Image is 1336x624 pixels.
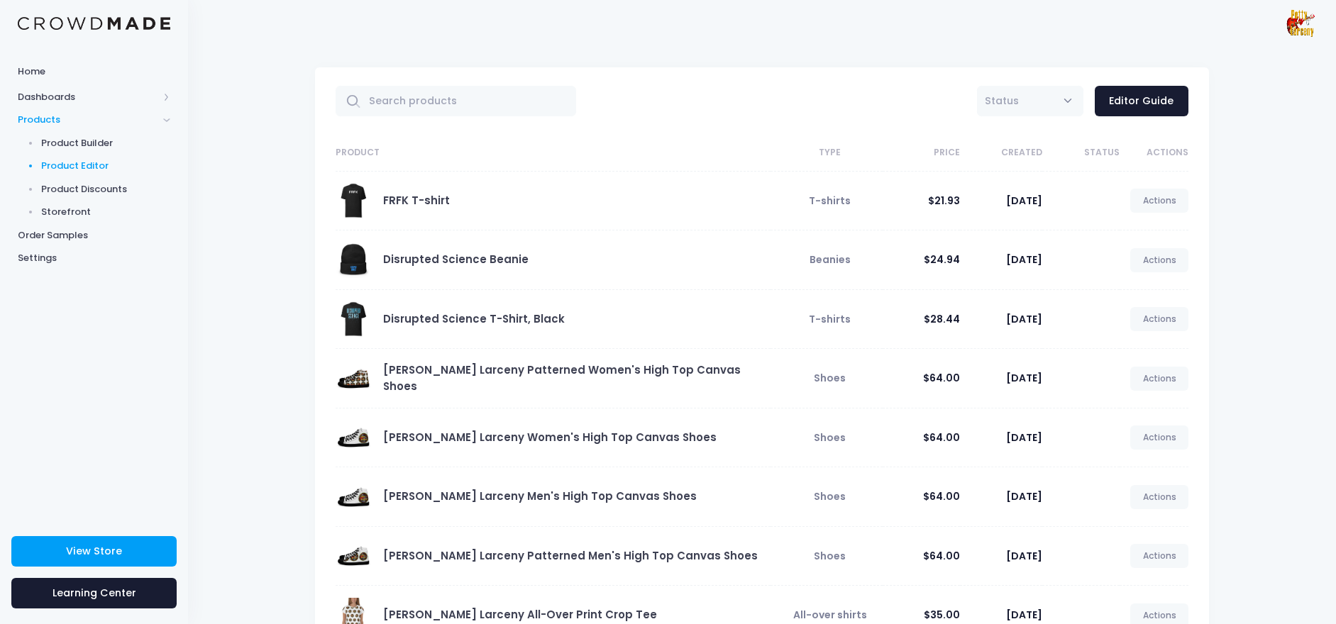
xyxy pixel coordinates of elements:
img: Logo [18,17,170,30]
a: [PERSON_NAME] Larceny Women's High Top Canvas Shoes [383,430,717,445]
a: Editor Guide [1095,86,1188,116]
span: Product Builder [41,136,171,150]
th: Price: activate to sort column ascending [883,135,960,172]
th: Product: activate to sort column ascending [336,135,770,172]
span: $24.94 [924,252,960,267]
span: $35.00 [924,608,960,622]
span: T-shirts [809,194,851,208]
span: Products [18,113,158,127]
a: Actions [1130,189,1188,213]
span: Learning Center [53,586,136,600]
span: $21.93 [928,194,960,208]
span: $64.00 [923,549,960,563]
span: [DATE] [1006,312,1042,326]
span: [DATE] [1006,194,1042,208]
a: Actions [1130,425,1188,450]
span: $64.00 [923,371,960,385]
span: Shoes [814,430,846,445]
span: [DATE] [1006,430,1042,445]
span: Status [977,86,1083,116]
a: Actions [1130,367,1188,391]
span: Settings [18,251,170,265]
span: Product Editor [41,159,171,173]
input: Search products [336,86,576,116]
span: Shoes [814,489,846,503]
span: All-over shirts [793,608,867,622]
a: [PERSON_NAME] Larceny Patterned Men's High Top Canvas Shoes [383,548,758,563]
th: Status: activate to sort column ascending [1042,135,1120,172]
span: Beanies [810,252,851,267]
a: View Store [11,536,177,567]
a: Actions [1130,248,1188,272]
a: Actions [1130,485,1188,509]
th: Created: activate to sort column ascending [960,135,1042,172]
span: $28.44 [924,312,960,326]
span: $64.00 [923,430,960,445]
a: [PERSON_NAME] Larceny All-Over Print Crop Tee [383,607,657,622]
th: Actions: activate to sort column ascending [1120,135,1188,172]
a: Learning Center [11,578,177,608]
span: [DATE] [1006,549,1042,563]
span: Storefront [41,205,171,219]
span: [DATE] [1006,252,1042,267]
span: Shoes [814,549,846,563]
span: Dashboards [18,90,158,104]
span: $64.00 [923,489,960,503]
a: [PERSON_NAME] Larceny Patterned Women's High Top Canvas Shoes [383,362,741,393]
span: [DATE] [1006,608,1042,622]
span: [DATE] [1006,489,1042,503]
a: Disrupted Science Beanie [383,252,529,267]
span: Home [18,65,170,79]
a: FRFK T-shirt [383,193,450,208]
span: Shoes [814,371,846,385]
span: Status [985,94,1019,108]
a: Disrupted Science T-Shirt, Black [383,311,565,326]
a: Actions [1130,307,1188,331]
a: [PERSON_NAME] Larceny Men's High Top Canvas Shoes [383,489,697,503]
span: Product Discounts [41,182,171,196]
span: [DATE] [1006,371,1042,385]
span: View Store [66,544,122,558]
th: Type: activate to sort column ascending [771,135,883,172]
img: User [1286,9,1315,38]
a: Actions [1130,544,1188,568]
span: Order Samples [18,228,170,243]
span: T-shirts [809,312,851,326]
span: Status [985,94,1019,108]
